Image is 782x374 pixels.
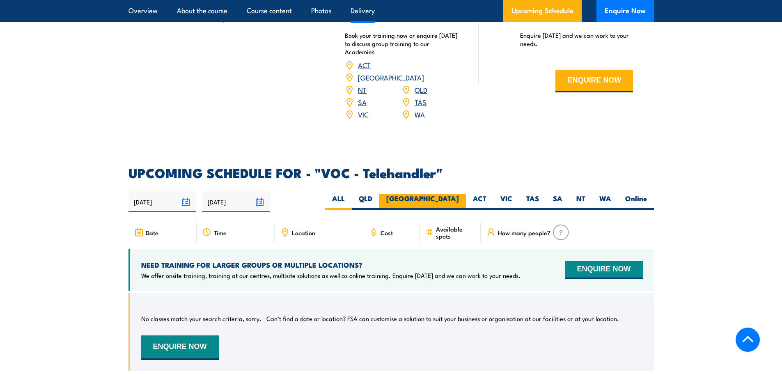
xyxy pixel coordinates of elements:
span: How many people? [498,229,550,236]
label: QLD [352,194,379,210]
span: Date [146,229,158,236]
label: WA [592,194,618,210]
label: Online [618,194,654,210]
span: Available spots [436,225,475,239]
input: From date [128,191,196,212]
a: VIC [358,109,369,119]
p: We offer onsite training, training at our centres, multisite solutions as well as online training... [141,271,521,280]
a: ACT [358,60,371,70]
a: SA [358,97,367,107]
button: ENQUIRE NOW [141,335,219,360]
p: Can’t find a date or location? FSA can customise a solution to suit your business or organisation... [266,314,619,323]
span: Cost [381,229,393,236]
a: [GEOGRAPHIC_DATA] [358,72,424,82]
p: Book your training now or enquire [DATE] to discuss group training to our Academies [345,31,458,56]
a: NT [358,85,367,94]
label: VIC [493,194,519,210]
label: SA [546,194,569,210]
a: WA [415,109,425,119]
label: ALL [325,194,352,210]
button: ENQUIRE NOW [565,261,642,279]
label: ACT [466,194,493,210]
label: NT [569,194,592,210]
h2: UPCOMING SCHEDULE FOR - "VOC - Telehandler" [128,167,654,178]
label: [GEOGRAPHIC_DATA] [379,194,466,210]
span: Time [214,229,227,236]
p: Enquire [DATE] and we can work to your needs. [520,31,633,48]
p: No classes match your search criteria, sorry. [141,314,261,323]
a: TAS [415,97,427,107]
h4: NEED TRAINING FOR LARGER GROUPS OR MULTIPLE LOCATIONS? [141,260,521,269]
input: To date [202,191,270,212]
button: ENQUIRE NOW [555,70,633,92]
span: Location [292,229,315,236]
a: QLD [415,85,427,94]
label: TAS [519,194,546,210]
